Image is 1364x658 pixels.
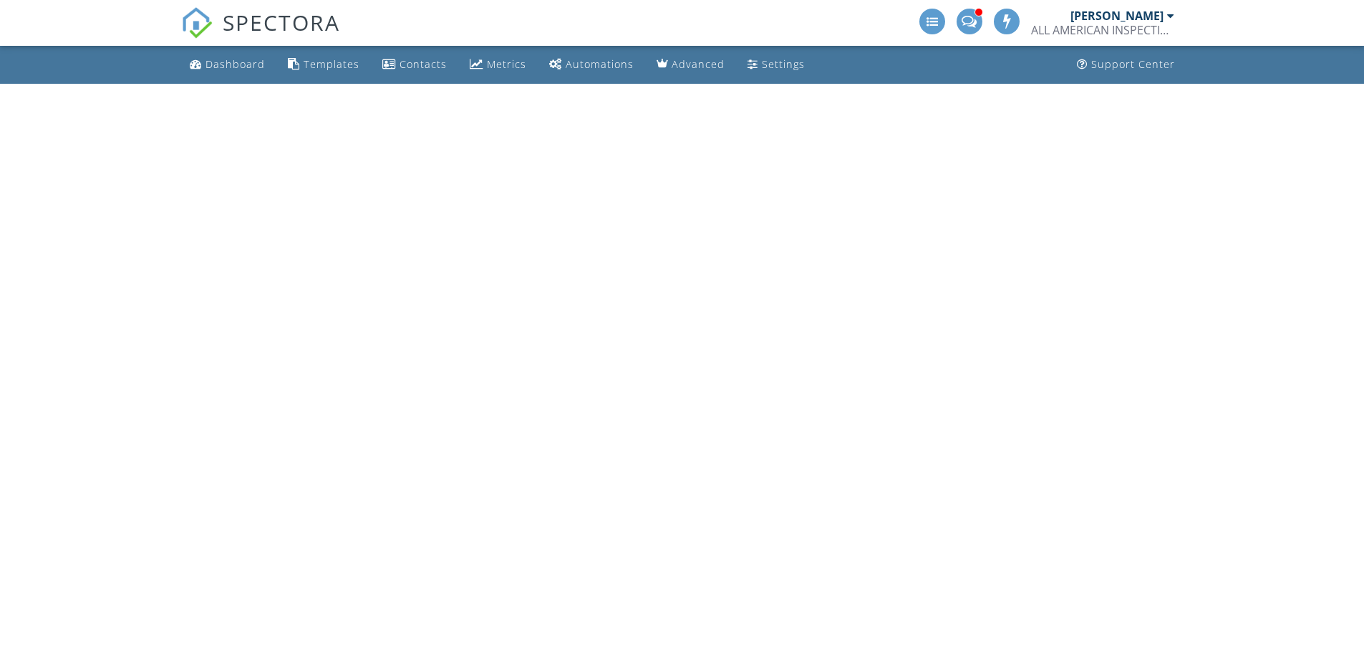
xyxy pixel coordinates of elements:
[1031,23,1174,37] div: ALL AMERICAN INSPECTION SERVICES
[223,7,340,37] span: SPECTORA
[1091,57,1175,71] div: Support Center
[181,7,213,39] img: The Best Home Inspection Software - Spectora
[543,52,639,78] a: Automations (Advanced)
[205,57,265,71] div: Dashboard
[282,52,365,78] a: Templates
[651,52,730,78] a: Advanced
[762,57,805,71] div: Settings
[400,57,447,71] div: Contacts
[464,52,532,78] a: Metrics
[181,19,340,49] a: SPECTORA
[672,57,725,71] div: Advanced
[377,52,453,78] a: Contacts
[1070,9,1164,23] div: [PERSON_NAME]
[566,57,634,71] div: Automations
[1071,52,1181,78] a: Support Center
[184,52,271,78] a: Dashboard
[487,57,526,71] div: Metrics
[304,57,359,71] div: Templates
[742,52,811,78] a: Settings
